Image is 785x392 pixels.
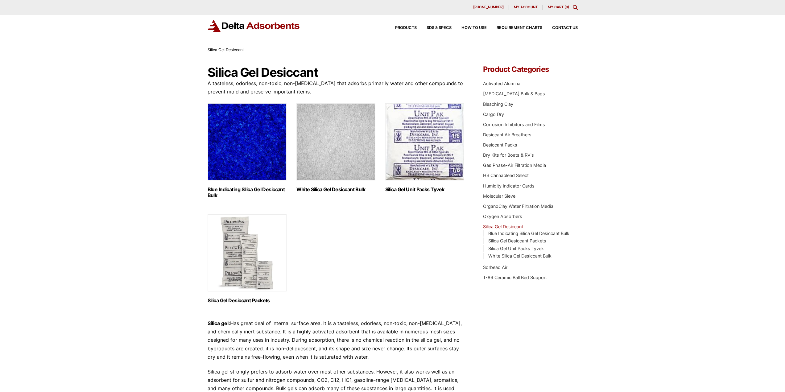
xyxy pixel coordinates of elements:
a: Visit product category White Silica Gel Desiccant Bulk [296,103,375,192]
span: Contact Us [552,26,578,30]
a: Oxygen Absorbers [483,214,522,219]
a: Cargo Dry [483,112,504,117]
h2: Silica Gel Desiccant Packets [208,298,287,303]
div: Toggle Modal Content [573,5,578,10]
a: [MEDICAL_DATA] Bulk & Bags [483,91,545,96]
a: Molecular Sieve [483,193,515,199]
a: Silica Gel Desiccant Packets [488,238,546,243]
a: Bleaching Clay [483,101,513,107]
a: Blue Indicating Silica Gel Desiccant Bulk [488,231,569,236]
h2: Blue Indicating Silica Gel Desiccant Bulk [208,187,287,198]
h1: Silica Gel Desiccant [208,66,465,79]
a: White Silica Gel Desiccant Bulk [488,253,552,258]
span: My account [514,6,538,9]
strong: Silica gel: [208,320,230,326]
img: Blue Indicating Silica Gel Desiccant Bulk [208,103,287,180]
a: [PHONE_NUMBER] [468,5,509,10]
a: Humidity Indicator Cards [483,183,535,188]
span: 0 [566,5,568,9]
span: Silica Gel Desiccant [208,47,244,52]
a: OrganoClay Water Filtration Media [483,204,553,209]
a: T-86 Ceramic Ball Bed Support [483,275,547,280]
a: HS Cannablend Select [483,173,529,178]
img: White Silica Gel Desiccant Bulk [296,103,375,180]
p: Has great deal of internal surface area. It is a tasteless, odorless, non-toxic, non-[MEDICAL_DAT... [208,319,465,361]
p: A tasteless, odorless, non-toxic, non-[MEDICAL_DATA] that adsorbs primarily water and other compo... [208,79,465,96]
a: Products [385,26,417,30]
span: How to Use [461,26,487,30]
a: Silica Gel Desiccant [483,224,523,229]
img: Silica Gel Desiccant Packets [208,214,287,291]
a: Visit product category Blue Indicating Silica Gel Desiccant Bulk [208,103,287,198]
a: Visit product category Silica Gel Desiccant Packets [208,214,287,303]
a: Activated Alumina [483,81,520,86]
img: Delta Adsorbents [208,20,300,32]
a: Dry Kits for Boats & RV's [483,152,534,158]
h2: Silica Gel Unit Packs Tyvek [385,187,464,192]
span: SDS & SPECS [427,26,452,30]
a: Corrosion Inhibitors and Films [483,122,545,127]
img: Silica Gel Unit Packs Tyvek [385,103,464,180]
a: Gas Phase-Air Filtration Media [483,163,546,168]
h2: White Silica Gel Desiccant Bulk [296,187,375,192]
span: [PHONE_NUMBER] [473,6,504,9]
h4: Product Categories [483,66,577,73]
a: Desiccant Packs [483,142,517,147]
a: Requirement Charts [487,26,542,30]
a: SDS & SPECS [417,26,452,30]
a: Visit product category Silica Gel Unit Packs Tyvek [385,103,464,192]
a: Sorbead Air [483,265,507,270]
a: My Cart (0) [548,5,569,9]
a: How to Use [452,26,487,30]
a: Silica Gel Unit Packs Tyvek [488,246,544,251]
span: Products [395,26,417,30]
a: Desiccant Air Breathers [483,132,531,137]
span: Requirement Charts [497,26,542,30]
a: Contact Us [542,26,578,30]
a: My account [509,5,543,10]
